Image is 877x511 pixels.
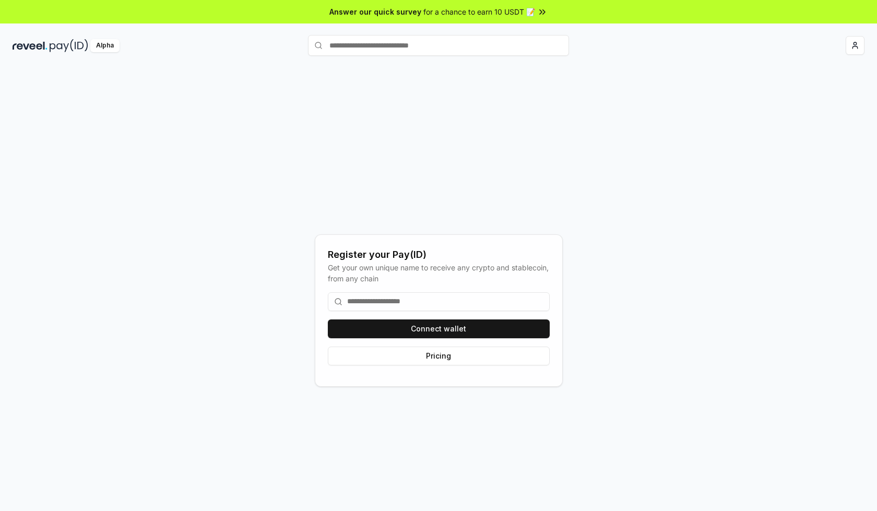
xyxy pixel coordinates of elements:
[90,39,120,52] div: Alpha
[328,247,550,262] div: Register your Pay(ID)
[329,6,421,17] span: Answer our quick survey
[328,347,550,365] button: Pricing
[423,6,535,17] span: for a chance to earn 10 USDT 📝
[328,319,550,338] button: Connect wallet
[13,39,48,52] img: reveel_dark
[328,262,550,284] div: Get your own unique name to receive any crypto and stablecoin, from any chain
[50,39,88,52] img: pay_id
